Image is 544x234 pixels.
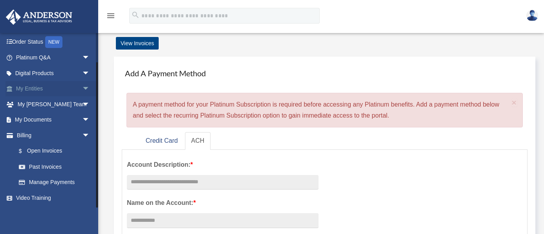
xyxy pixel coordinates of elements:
button: Close [512,98,517,107]
img: Anderson Advisors Platinum Portal [4,9,75,25]
div: A payment method for your Platinum Subscription is required before accessing any Platinum benefit... [126,93,523,127]
h4: Add A Payment Method [122,64,528,82]
img: User Pic [526,10,538,21]
a: Billingarrow_drop_down [5,127,102,143]
span: arrow_drop_down [82,81,98,97]
span: arrow_drop_down [82,65,98,81]
a: $Open Invoices [11,143,102,159]
span: arrow_drop_down [82,112,98,128]
a: Video Training [5,190,102,206]
i: menu [106,11,115,20]
a: My [PERSON_NAME] Teamarrow_drop_down [5,96,102,112]
a: Manage Payments [11,175,98,190]
a: ACH [185,132,211,150]
span: arrow_drop_down [82,96,98,112]
span: arrow_drop_down [82,50,98,66]
a: Past Invoices [11,159,102,175]
span: arrow_drop_down [82,127,98,144]
i: search [131,11,140,19]
a: Order StatusNEW [5,34,102,50]
span: × [512,98,517,107]
label: Account Description: [127,159,319,170]
a: menu [106,14,115,20]
a: Credit Card [139,132,184,150]
a: Digital Productsarrow_drop_down [5,65,102,81]
div: NEW [45,36,62,48]
a: View Invoices [116,37,159,50]
span: $ [23,146,27,156]
a: Platinum Q&Aarrow_drop_down [5,50,102,66]
label: Name on the Account: [127,197,319,208]
a: My Entitiesarrow_drop_down [5,81,102,97]
a: My Documentsarrow_drop_down [5,112,102,128]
